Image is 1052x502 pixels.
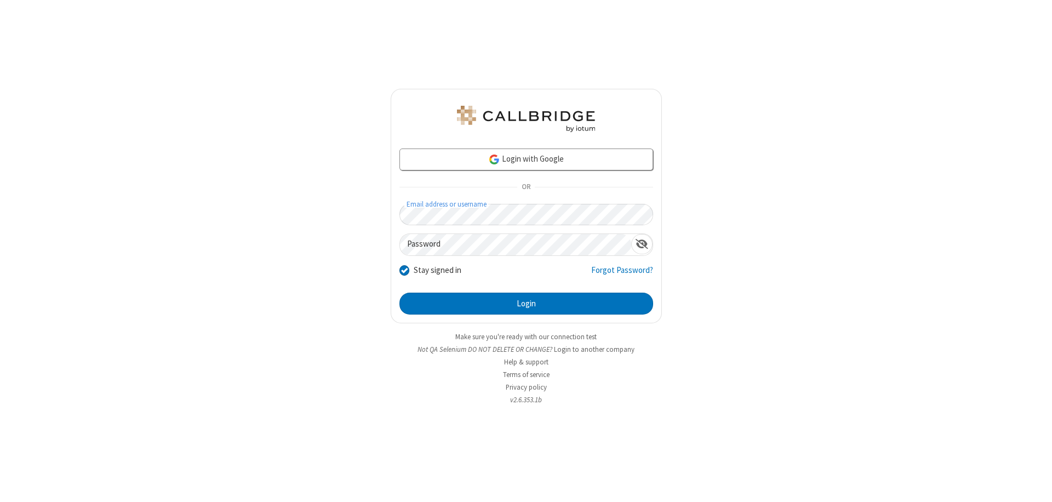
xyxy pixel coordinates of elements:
li: v2.6.353.1b [391,395,662,405]
input: Email address or username [399,204,653,225]
div: Show password [631,234,653,254]
span: OR [517,180,535,195]
img: QA Selenium DO NOT DELETE OR CHANGE [455,106,597,132]
li: Not QA Selenium DO NOT DELETE OR CHANGE? [391,344,662,355]
label: Stay signed in [414,264,461,277]
a: Forgot Password? [591,264,653,285]
img: google-icon.png [488,153,500,166]
button: Login [399,293,653,315]
a: Login with Google [399,149,653,170]
a: Help & support [504,357,548,367]
a: Make sure you're ready with our connection test [455,332,597,341]
button: Login to another company [554,344,634,355]
a: Privacy policy [506,383,547,392]
a: Terms of service [503,370,550,379]
input: Password [400,234,631,255]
